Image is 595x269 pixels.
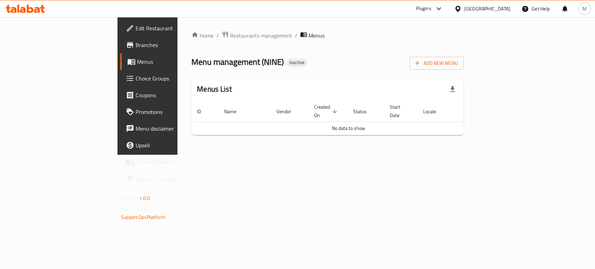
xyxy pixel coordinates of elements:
a: Branches [120,37,217,53]
span: Add New Menu [415,59,458,68]
span: Choice Groups [136,74,211,83]
span: No data to show [332,124,365,133]
a: Promotions [120,103,217,120]
li: / [295,31,297,40]
span: Get support on: [121,206,153,215]
span: Upsell [136,141,211,149]
div: Plugins [416,5,431,13]
span: Menus [137,57,211,66]
span: Branches [136,41,211,49]
span: Start Date [390,103,409,120]
div: [GEOGRAPHIC_DATA] [464,5,510,13]
span: Restaurants management [230,31,292,40]
span: Status [353,107,376,116]
nav: breadcrumb [191,31,464,40]
span: Coverage Report [136,158,211,166]
table: enhanced table [191,101,506,135]
span: Edit Restaurant [136,24,211,32]
span: 1.0.0 [139,194,150,203]
a: Edit Restaurant [120,20,217,37]
span: Menu disclaimer [136,124,211,133]
a: Menu disclaimer [120,120,217,137]
span: Locale [423,107,445,116]
a: Choice Groups [120,70,217,87]
a: Coupons [120,87,217,103]
th: Actions [453,101,506,122]
a: Menus [120,53,217,70]
span: ID [197,107,210,116]
span: M [582,5,587,13]
span: Coupons [136,91,211,99]
a: Coverage Report [120,154,217,170]
span: Version: [121,194,138,203]
span: Inactive [287,60,307,66]
span: Created On [314,103,339,120]
a: Upsell [120,137,217,154]
span: Grocery Checklist [136,175,211,183]
span: Vendor [276,107,300,116]
a: Grocery Checklist [120,170,217,187]
a: Restaurants management [222,31,292,40]
button: Add New Menu [410,57,464,70]
span: Menu management ( NINE ) [191,54,284,70]
span: Promotions [136,108,211,116]
span: Name [224,107,245,116]
a: Support.OpsPlatform [121,213,165,222]
span: Menus [308,31,325,40]
div: Export file [444,81,461,98]
li: / [216,31,219,40]
h2: Menus List [197,84,232,94]
div: Inactive [287,59,307,67]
